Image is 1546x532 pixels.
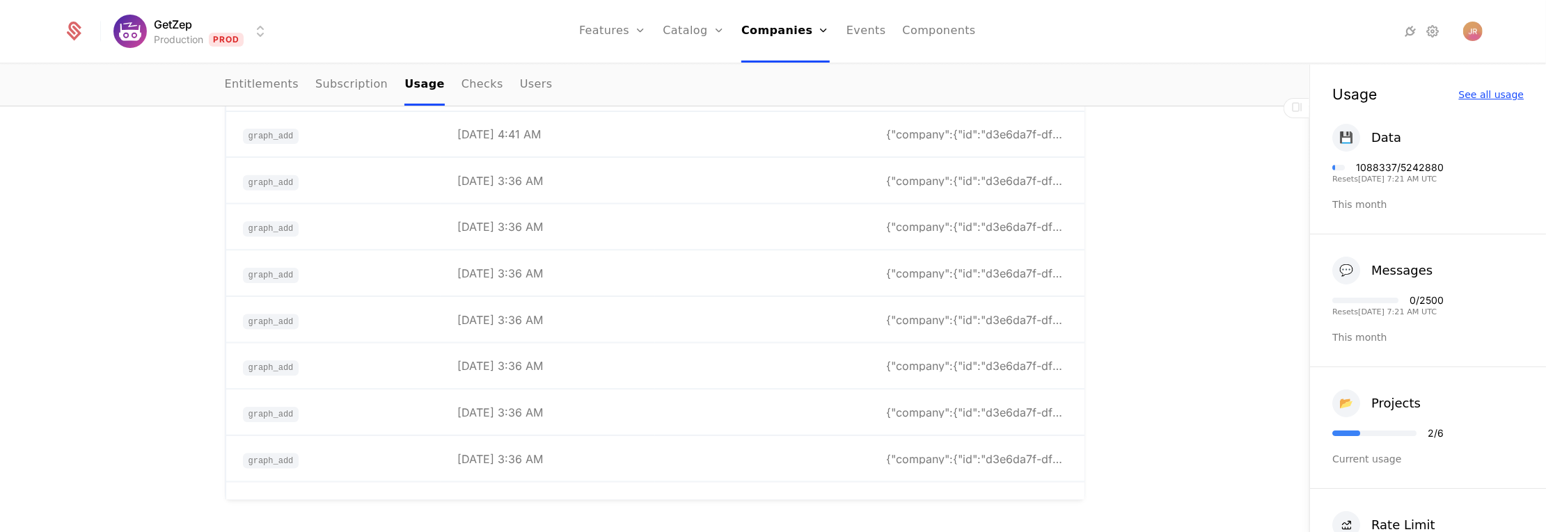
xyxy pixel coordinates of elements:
div: [DATE] 3:36 AM [457,407,543,418]
a: Integrations [1402,23,1419,40]
button: 💾Data [1332,124,1401,152]
img: Jack Ryan [1463,22,1483,41]
a: Checks [462,65,503,106]
div: Production [154,33,203,47]
div: 💬 [1332,257,1360,284]
div: 📂 [1332,389,1360,417]
div: Messages [1371,261,1433,280]
span: graph_add [243,407,299,422]
div: {"company":{"id":"d3e6da7f-dfef-4415-85f2-4e675161 [886,314,1067,325]
div: 0 / 2500 [1410,296,1444,305]
div: [DATE] 3:36 AM [457,268,543,279]
div: Data [1371,128,1401,147]
span: graph_add [243,268,299,283]
a: Subscription [315,65,388,106]
div: Usage [1332,87,1377,102]
div: 1088337 / 5242880 [1356,163,1444,172]
div: {"company":{"id":"d3e6da7f-dfef-4415-85f2-4e675161 [886,221,1067,232]
div: 2 / 6 [1428,428,1444,438]
div: See all usage [1458,90,1524,99]
span: graph_add [243,175,299,191]
div: {"company":{"id":"d3e6da7f-dfef-4415-85f2-4e675161 [886,407,1067,418]
div: [DATE] 4:41 AM [457,129,541,140]
div: Resets [DATE] 7:21 AM UTC [1332,308,1444,316]
div: [DATE] 3:36 AM [457,360,543,371]
div: Projects [1371,394,1421,413]
span: graph_add [243,129,299,144]
div: [DATE] 3:36 AM [457,453,543,465]
img: GetZep [113,15,147,48]
a: Entitlements [225,65,299,106]
button: 📂Projects [1332,389,1421,417]
button: Open user button [1463,22,1483,41]
div: {"company":{"id":"d3e6da7f-dfef-4415-85f2-4e675161 [886,453,1067,465]
span: graph_add [243,453,299,469]
span: graph_add [243,221,299,236]
div: {"company":{"id":"d3e6da7f-dfef-4415-85f2-4e675161 [886,175,1067,186]
a: Usage [404,65,445,106]
span: Prod [209,33,244,47]
button: Select environment [118,16,269,47]
div: {"company":{"id":"d3e6da7f-dfef-4415-85f2-4e675161 [886,129,1067,140]
div: {"company":{"id":"d3e6da7f-dfef-4415-85f2-4e675161 [886,268,1067,279]
div: Resets [DATE] 7:21 AM UTC [1332,175,1444,183]
div: This month [1332,330,1524,344]
nav: Main [225,65,1085,106]
div: Current usage [1332,452,1524,466]
a: Users [520,65,553,106]
span: GetZep [154,16,192,33]
div: [DATE] 3:36 AM [457,175,543,186]
div: [DATE] 3:36 AM [457,221,543,232]
div: This month [1332,198,1524,211]
div: {"company":{"id":"d3e6da7f-dfef-4415-85f2-4e675161 [886,360,1067,371]
div: [DATE] 3:36 AM [457,314,543,325]
button: 💬Messages [1332,257,1433,284]
ul: Choose Sub Page [225,65,553,106]
a: Settings [1424,23,1441,40]
span: graph_add [243,314,299,330]
span: graph_add [243,360,299,376]
div: 💾 [1332,124,1360,152]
